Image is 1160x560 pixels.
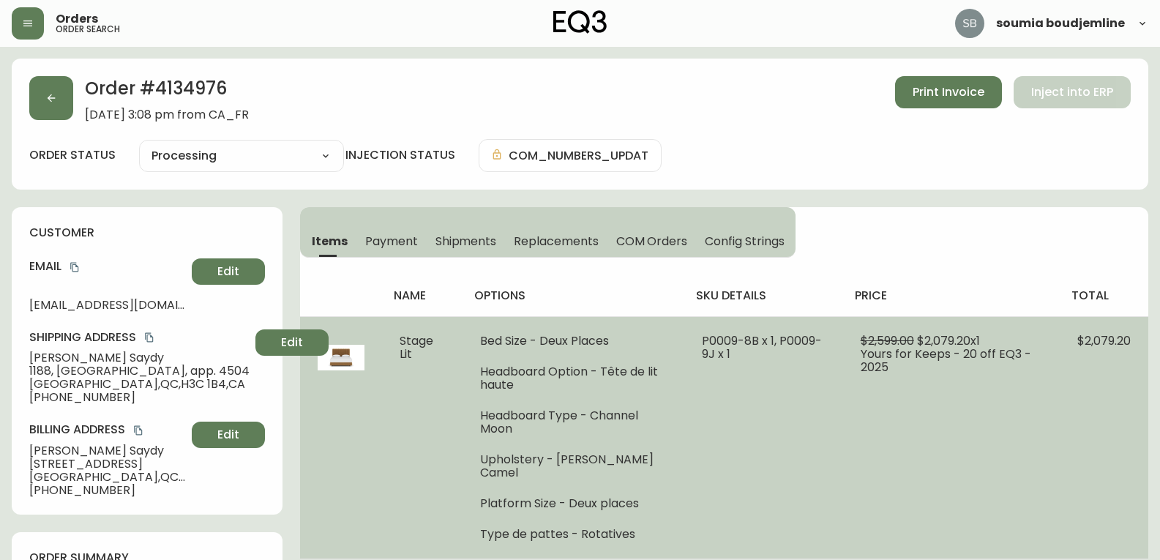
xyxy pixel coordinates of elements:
span: Edit [217,427,239,443]
span: 1188, [GEOGRAPHIC_DATA], app. 4504 [29,365,250,378]
li: Bed Size - Deux Places [480,335,667,348]
span: [EMAIL_ADDRESS][DOMAIN_NAME] [29,299,186,312]
span: Payment [365,234,418,249]
button: Edit [192,258,265,285]
img: logo [553,10,607,34]
span: COM Orders [616,234,688,249]
button: Edit [255,329,329,356]
button: copy [131,423,146,438]
span: Items [312,234,348,249]
img: 83621bfd3c61cadf98040c636303d86a [955,9,984,38]
h4: sku details [696,288,831,304]
li: Headboard Type - Channel Moon [480,409,667,436]
li: Headboard Option - Tête de lit haute [480,365,667,392]
span: Replacements [514,234,598,249]
span: Yours for Keeps - 20 off EQ3 - 2025 [861,346,1031,376]
span: Edit [217,264,239,280]
span: [GEOGRAPHIC_DATA] , QC , H3C1B4 , CA [29,471,186,484]
h4: Shipping Address [29,329,250,346]
li: Platform Size - Deux places [480,497,667,510]
h4: total [1071,288,1137,304]
span: [GEOGRAPHIC_DATA] , QC , H3C 1B4 , CA [29,378,250,391]
li: Type de pattes - Rotatives [480,528,667,541]
span: Orders [56,13,98,25]
span: $2,079.20 x 1 [917,332,980,349]
span: Shipments [435,234,497,249]
span: Print Invoice [913,84,984,100]
h4: name [394,288,451,304]
h4: customer [29,225,265,241]
button: copy [67,260,82,275]
h4: Email [29,258,186,275]
button: copy [142,330,157,345]
li: Upholstery - [PERSON_NAME] Camel [480,453,667,479]
span: [DATE] 3:08 pm from CA_FR [85,108,249,122]
span: Stage Lit [400,332,433,362]
button: Print Invoice [895,76,1002,108]
span: [STREET_ADDRESS] [29,458,186,471]
button: Edit [192,422,265,448]
h5: order search [56,25,120,34]
span: $2,599.00 [861,332,914,349]
span: soumia boudjemline [996,18,1125,29]
h4: price [855,288,1048,304]
h2: Order # 4134976 [85,76,249,108]
span: [PHONE_NUMBER] [29,391,250,404]
h4: Billing Address [29,422,186,438]
span: Edit [281,335,303,351]
span: P0009-8B x 1, P0009-9J x 1 [702,332,822,362]
span: [PERSON_NAME] Saydy [29,444,186,458]
label: order status [29,147,116,163]
h4: injection status [345,147,455,163]
span: $2,079.20 [1077,332,1131,349]
span: Config Strings [705,234,784,249]
img: P0009-8-400-1-cm1yew0a703k80194hd5vyaxk.jpg [318,335,364,381]
h4: options [474,288,673,304]
span: [PHONE_NUMBER] [29,484,186,497]
span: [PERSON_NAME] Saydy [29,351,250,365]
